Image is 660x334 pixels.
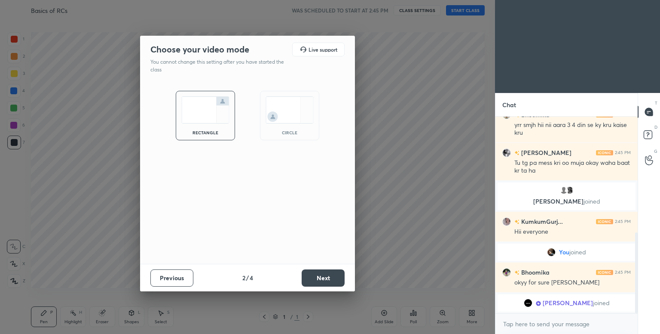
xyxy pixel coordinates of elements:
[565,186,574,195] img: df46a4f6c45440d98aab421555df267f.jpg
[593,300,610,306] span: joined
[596,270,613,275] img: iconic-light.a09c19a4.png
[519,148,571,157] h6: [PERSON_NAME]
[150,269,193,287] button: Previous
[150,58,290,74] p: You cannot change this setting after you have started the class
[514,159,631,175] div: Tu tg pa mess kri oo muja okay waha baat kr ta ha
[495,117,638,313] div: grid
[569,249,586,256] span: joined
[547,248,556,257] img: a32ffa1e50e8473990e767c0591ae111.jpg
[615,150,631,155] div: 2:45 PM
[514,228,631,236] div: Hii everyone
[584,197,600,205] span: joined
[514,151,519,155] img: no-rating-badge.077c3623.svg
[514,220,519,224] img: no-rating-badge.077c3623.svg
[272,130,307,135] div: circle
[615,219,631,224] div: 2:45 PM
[654,148,657,155] p: G
[559,249,569,256] span: You
[246,273,249,282] h4: /
[266,96,314,124] img: circleScreenIcon.acc0effb.svg
[188,130,223,135] div: rectangle
[536,301,541,306] img: Learner_Badge_scholar_0185234fc8.svg
[502,268,511,277] img: 61025a4d28d04304b683c3b7b687f02e.jpg
[495,93,523,116] p: Chat
[519,268,550,277] h6: Bhoomika
[250,273,253,282] h4: 4
[514,270,519,275] img: no-rating-badge.077c3623.svg
[242,273,245,282] h4: 2
[524,299,532,307] img: 3063234869e04e669c20d55146810e70.jpg
[514,278,631,287] div: okyy for sure [PERSON_NAME]
[514,121,631,137] div: yrr smjh hii nii aara 3 4 din se ky kru kaise kru
[615,270,631,275] div: 2:45 PM
[559,186,568,195] img: default.png
[302,269,345,287] button: Next
[655,100,657,106] p: T
[543,300,593,306] span: [PERSON_NAME]
[181,96,229,124] img: normalScreenIcon.ae25ed63.svg
[596,219,613,224] img: iconic-light.a09c19a4.png
[502,148,511,157] img: 7db24619b17d4e8cb72bb977f3211909.jpg
[654,124,657,130] p: D
[519,217,563,226] h6: KumkumGurj...
[502,217,511,226] img: 33403831a00e428f91c4275927c7da5e.jpg
[150,44,249,55] h2: Choose your video mode
[309,47,337,52] h5: Live support
[503,198,630,205] p: [PERSON_NAME]
[596,150,613,155] img: iconic-light.a09c19a4.png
